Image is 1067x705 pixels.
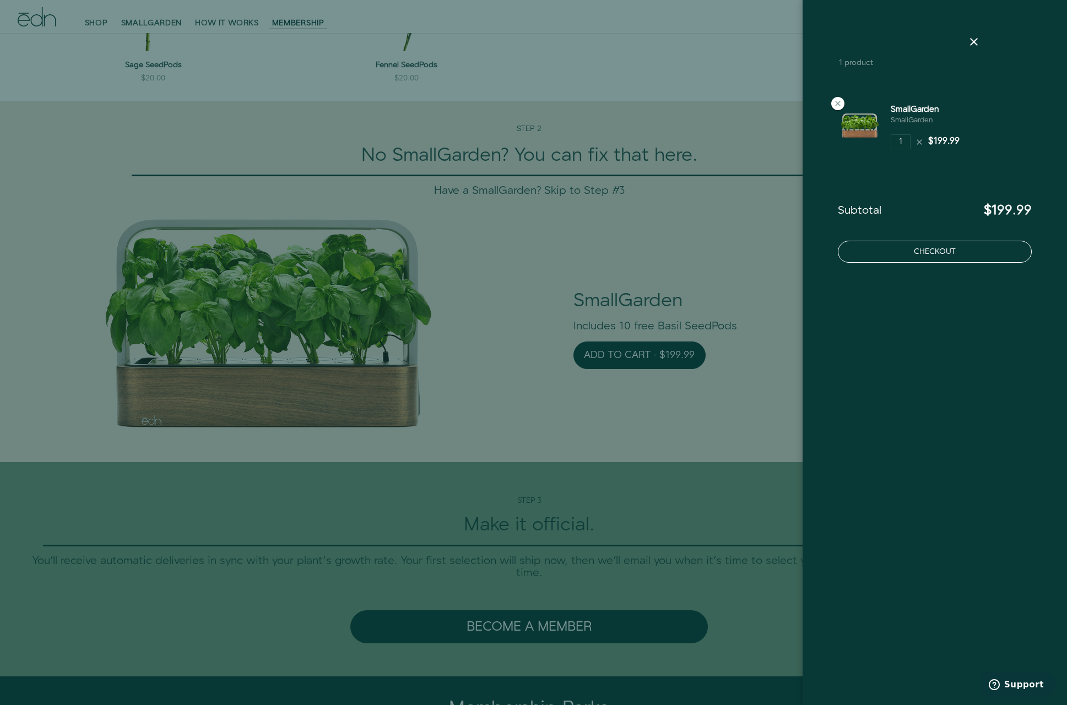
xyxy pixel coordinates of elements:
span: $199.99 [984,201,1032,220]
a: Cart [839,35,900,55]
img: SmallGarden - SmallGarden [838,104,882,148]
button: Checkout [838,241,1032,263]
div: $199.99 [928,135,960,148]
div: SmallGarden [891,115,939,126]
iframe: Öffnet ein Widget, in dem Sie weitere Informationen finden [981,672,1056,699]
span: product [844,57,873,68]
span: Subtotal [838,204,881,218]
a: SmallGarden [891,104,939,115]
span: 1 [839,57,842,68]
